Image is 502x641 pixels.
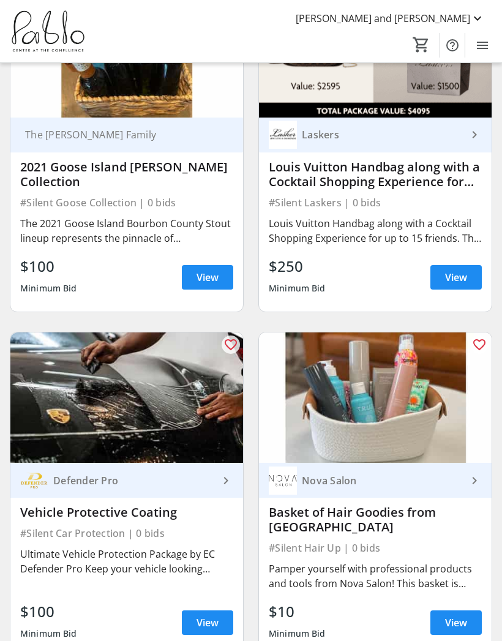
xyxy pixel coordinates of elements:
[10,332,243,463] img: Vehicle Protective Coating
[430,610,482,635] a: View
[440,33,465,58] button: Help
[20,547,233,576] div: Ultimate Vehicle Protection Package by EC Defender Pro Keep your vehicle looking showroom-new wit...
[259,118,492,152] a: LaskersLaskers
[297,474,467,487] div: Nova Salon
[223,337,238,352] mat-icon: favorite_outline
[20,216,233,246] div: The 2021 Goose Island Bourbon County Stout lineup represents the pinnacle of craftsmanship in bar...
[269,601,326,623] div: $10
[467,127,482,142] mat-icon: keyboard_arrow_right
[20,160,233,189] div: 2021 Goose Island [PERSON_NAME] Collection
[259,332,492,463] img: Basket of Hair Goodies from Nova Salon
[269,216,482,246] div: Louis Vuitton Handbag along with a Cocktail Shopping Experience for up to 15 friends. This Louis ...
[269,539,482,557] div: #Silent Hair Up | 0 bids
[269,505,482,534] div: Basket of Hair Goodies from [GEOGRAPHIC_DATA]
[269,121,297,149] img: Laskers
[20,525,233,542] div: #Silent Car Protection | 0 bids
[269,561,482,591] div: Pamper yourself with professional products and tools from Nova Salon! This basket is filled with ...
[296,11,470,26] span: [PERSON_NAME] and [PERSON_NAME]
[20,505,233,520] div: Vehicle Protective Coating
[269,467,297,495] img: Nova Salon
[20,277,77,299] div: Minimum Bid
[410,34,432,56] button: Cart
[269,194,482,211] div: #Silent Laskers | 0 bids
[20,129,219,141] div: The [PERSON_NAME] Family
[7,9,89,54] img: Pablo Center's Logo
[197,270,219,285] span: View
[20,601,77,623] div: $100
[10,463,243,498] a: Defender Pro Defender Pro
[197,615,219,630] span: View
[219,473,233,488] mat-icon: keyboard_arrow_right
[467,473,482,488] mat-icon: keyboard_arrow_right
[259,463,492,498] a: Nova Salon Nova Salon
[430,265,482,290] a: View
[472,337,487,352] mat-icon: favorite_outline
[445,615,467,630] span: View
[297,129,467,141] div: Laskers
[20,255,77,277] div: $100
[286,9,495,28] button: [PERSON_NAME] and [PERSON_NAME]
[269,277,326,299] div: Minimum Bid
[470,33,495,58] button: Menu
[269,160,482,189] div: Louis Vuitton Handbag along with a Cocktail Shopping Experience for up to 15 friends
[182,265,233,290] a: View
[20,194,233,211] div: #Silent Goose Collection | 0 bids
[20,467,48,495] img: Defender Pro
[445,270,467,285] span: View
[182,610,233,635] a: View
[269,255,326,277] div: $250
[48,474,219,487] div: Defender Pro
